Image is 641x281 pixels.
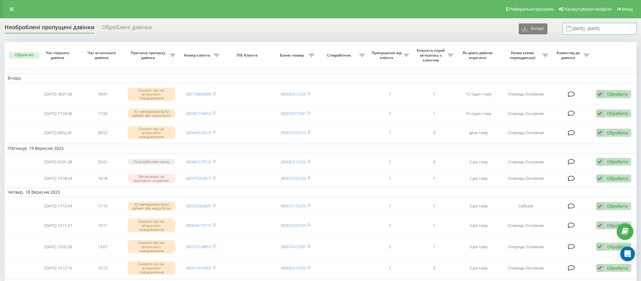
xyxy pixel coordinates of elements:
td: 12:12 [80,258,125,278]
span: Реферальна програма [509,7,554,12]
div: Обробити [607,130,628,136]
a: 380682512020 [280,265,306,271]
td: 14:11 [80,215,125,235]
td: Очередь Основная [500,215,551,235]
div: Обробити [607,203,628,209]
td: 1 [412,215,456,235]
td: 13:07 [80,237,125,257]
button: Обрати всі [9,52,39,59]
a: 380676477087 [280,111,306,116]
td: [DATE] 17:10:54 [36,198,80,214]
a: 380673331934 [280,175,306,181]
a: 380733148853 [186,244,211,249]
td: [DATE] 17:24:58 [36,106,80,122]
div: Поза робочим часом [128,159,175,164]
td: 1 [412,198,456,214]
td: 1 [412,237,456,257]
td: 0 [412,123,456,143]
a: 380734830898 [186,91,211,97]
td: 1 [368,123,412,143]
div: Скинуто під час вітального повідомлення [128,240,175,253]
td: Очередь Основная [500,154,551,169]
div: Обробити [607,91,628,97]
div: Скинуто під час вітального повідомлення [128,88,175,101]
td: [DATE] 14:11:27 [36,215,80,235]
span: Вихід [622,7,633,12]
td: [DATE] 09:52:41 [36,123,80,143]
td: 18:01 [80,84,125,104]
td: 0 [412,154,456,169]
a: 380682512020 [280,91,306,97]
div: Скинуто під час вітального повідомлення [128,219,175,232]
span: Кількість спроб зв'язатись з клієнтом [415,48,448,62]
td: 1 [368,84,412,104]
td: 3 дні тому [456,215,500,235]
td: 2 дні тому [456,170,500,186]
td: 2 [368,237,412,257]
a: 380930360820 [186,203,211,209]
div: Усі менеджери були зайняті або недоступні [128,109,175,118]
a: 380970263877 [186,175,211,181]
span: Пропущених від клієнта [371,50,404,60]
td: 1 [368,215,412,235]
td: 3 дні тому [456,237,500,257]
div: Open Intercom Messenger [620,247,635,261]
div: Обробити [607,223,628,228]
a: 380673479405 [186,265,211,271]
td: П’ятниця, 19 Вересня 2025 [5,144,636,153]
div: Скинуто під час вітального повідомлення [128,126,175,140]
a: 380672115376 [280,203,306,209]
a: 380636779713 [186,223,211,228]
td: 17:24 [80,106,125,122]
span: Час останнього дзвінка [85,50,120,60]
div: Обробити [607,159,628,165]
td: Очередь Основная [500,84,551,104]
td: 09:52 [80,123,125,143]
span: Бізнес номер [276,53,309,58]
span: ПІБ Клієнта [228,53,268,58]
td: 15 годин тому [456,84,500,104]
span: Причина пропуску дзвінка [128,50,170,60]
a: 380982156850 [186,111,211,116]
span: Налаштування профілю [564,7,612,12]
td: 20:01 [80,154,125,169]
div: Менеджери не відповіли на дзвінок [128,174,175,183]
div: Усі менеджери були зайняті або недоступні [128,202,175,211]
td: Очередь Основная [500,106,551,122]
a: 380682512020 [280,159,306,165]
td: 3 дні тому [456,258,500,278]
td: день тому [456,123,500,143]
td: 1 [368,198,412,214]
td: [DATE] 12:12:10 [36,258,80,278]
td: 1 [368,258,412,278]
td: 3 дні тому [456,198,500,214]
td: 2 [412,258,456,278]
span: Назва схеми переадресації [504,50,543,60]
a: 380443528374 [186,130,211,135]
td: 2 дні тому [456,154,500,169]
td: 17:10 [80,198,125,214]
td: 1 [368,106,412,122]
button: Експорт [519,23,547,34]
td: [DATE] 13:02:39 [36,237,80,257]
a: 380673331574 [280,130,306,135]
td: [DATE] 14:18:54 [36,170,80,186]
div: Обробити [607,244,628,250]
a: 380982579533 [186,159,211,165]
td: 16 годин тому [456,106,500,122]
div: Необроблені пропущені дзвінки [5,24,94,33]
td: Четвер, 18 Вересня 2025 [5,188,636,197]
div: Оброблені дзвінки [102,24,152,33]
td: Вчора [5,74,636,83]
td: 1 [412,106,456,122]
span: Співробітник [320,53,359,58]
span: Як довго дзвінок втрачено [461,50,496,60]
td: 1 [412,84,456,104]
span: Коментар до дзвінка [554,50,584,60]
td: 14:18 [80,170,125,186]
div: Обробити [607,265,628,271]
td: 1 [368,154,412,169]
span: Номер клієнта [181,53,214,58]
td: [DATE] 20:01:28 [36,154,80,169]
div: Обробити [607,110,628,116]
